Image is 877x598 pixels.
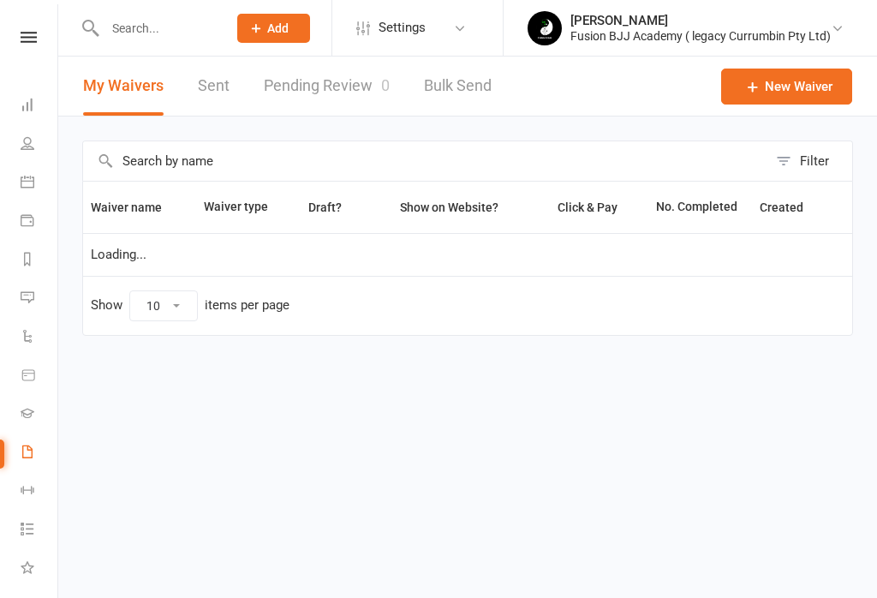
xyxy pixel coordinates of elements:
[83,141,767,181] input: Search by name
[196,182,282,233] th: Waiver type
[767,141,852,181] button: Filter
[205,298,289,313] div: items per page
[760,197,822,218] button: Created
[570,28,831,44] div: Fusion BJJ Academy ( legacy Currumbin Pty Ltd)
[21,203,59,242] a: Payments
[21,126,59,164] a: People
[83,233,852,276] td: Loading...
[648,182,752,233] th: No. Completed
[721,69,852,105] a: New Waiver
[83,57,164,116] button: My Waivers
[91,197,181,218] button: Waiver name
[21,242,59,280] a: Reports
[381,76,390,94] span: 0
[21,357,59,396] a: Product Sales
[198,57,230,116] a: Sent
[267,21,289,35] span: Add
[558,200,617,214] span: Click & Pay
[379,9,426,47] span: Settings
[21,164,59,203] a: Calendar
[542,197,636,218] button: Click & Pay
[91,200,181,214] span: Waiver name
[800,151,829,171] div: Filter
[570,13,831,28] div: [PERSON_NAME]
[424,57,492,116] a: Bulk Send
[400,200,498,214] span: Show on Website?
[99,16,215,40] input: Search...
[760,200,822,214] span: Created
[21,87,59,126] a: Dashboard
[264,57,390,116] a: Pending Review0
[237,14,310,43] button: Add
[385,197,517,218] button: Show on Website?
[21,550,59,589] a: What's New
[293,197,361,218] button: Draft?
[91,290,289,321] div: Show
[528,11,562,45] img: thumb_image1738312874.png
[308,200,342,214] span: Draft?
